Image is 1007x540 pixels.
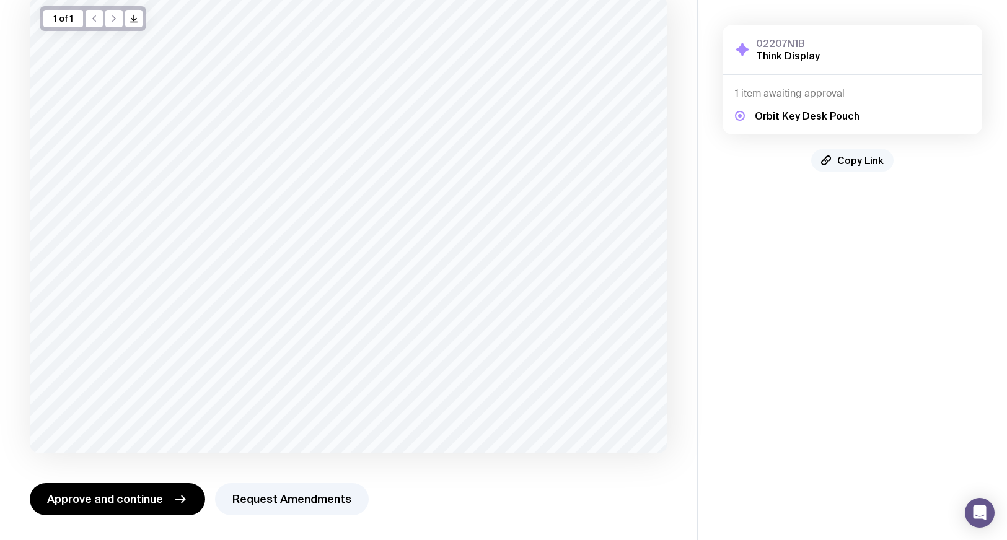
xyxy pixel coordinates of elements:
span: Approve and continue [47,492,163,507]
h4: 1 item awaiting approval [735,87,970,100]
div: Open Intercom Messenger [965,498,995,528]
h3: 02207N1B [756,37,820,50]
h2: Think Display [756,50,820,62]
button: />/> [125,10,143,27]
g: /> /> [131,15,138,22]
div: 1 of 1 [43,10,83,27]
button: Copy Link [811,149,894,172]
button: Request Amendments [215,483,369,515]
span: Copy Link [837,154,884,167]
h5: Orbit Key Desk Pouch [755,110,860,122]
button: Approve and continue [30,483,205,515]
